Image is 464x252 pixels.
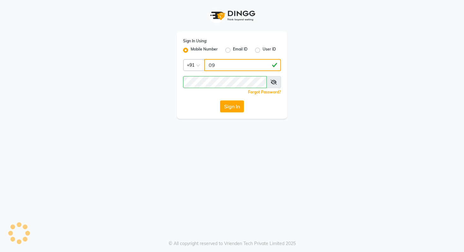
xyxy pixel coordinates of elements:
label: Mobile Number [191,46,218,54]
label: Email ID [233,46,247,54]
input: Username [204,59,281,71]
input: Username [183,76,267,88]
a: Forgot Password? [248,90,281,94]
img: logo1.svg [207,6,257,25]
label: User ID [263,46,276,54]
label: Sign In Using: [183,38,207,44]
button: Sign In [220,100,244,112]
